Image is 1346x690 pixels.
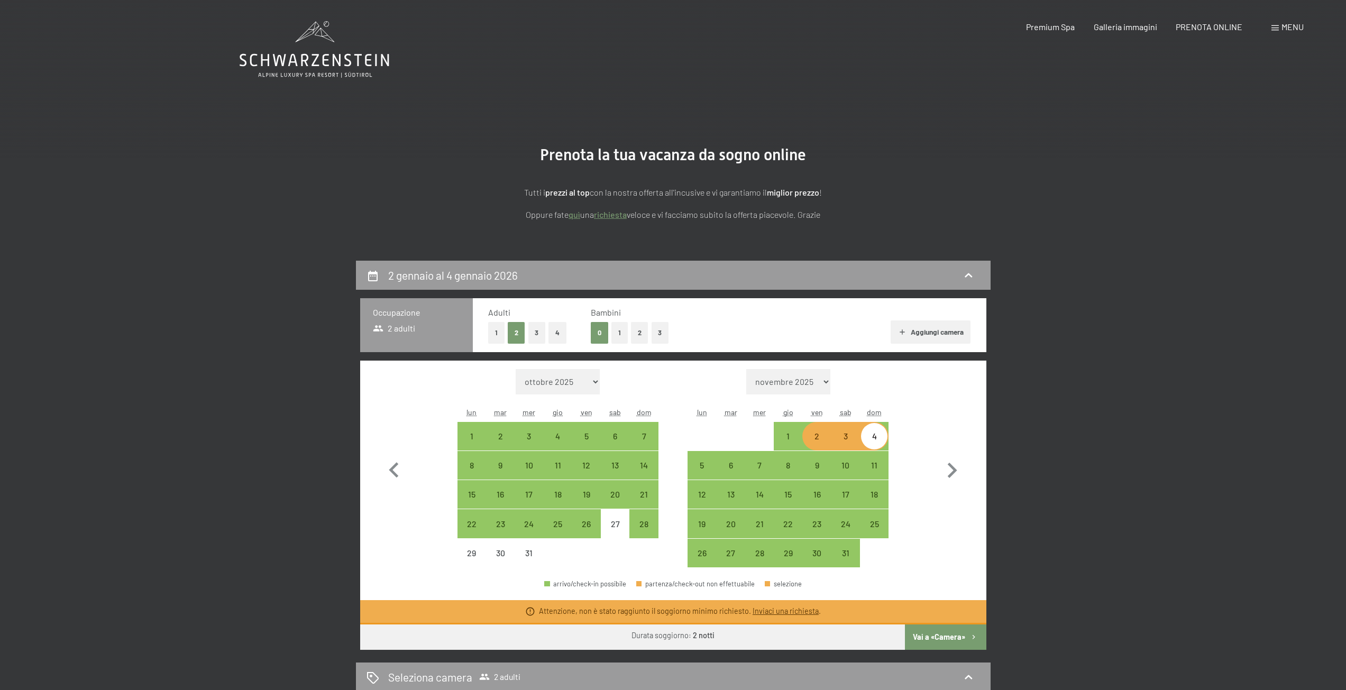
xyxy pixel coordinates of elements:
div: 29 [775,549,801,575]
div: arrivo/check-in possibile [745,539,774,567]
div: arrivo/check-in possibile [601,480,629,509]
abbr: domenica [867,408,882,417]
div: Sun Dec 28 2025 [629,509,658,538]
abbr: lunedì [466,408,477,417]
div: Fri Jan 16 2026 [802,480,831,509]
span: Premium Spa [1026,22,1075,32]
div: Tue Dec 23 2025 [486,509,515,538]
a: richiesta [594,209,627,219]
div: arrivo/check-in possibile [831,539,860,567]
div: 31 [832,549,859,575]
div: arrivo/check-in possibile [486,509,515,538]
div: arrivo/check-in possibile [486,451,515,480]
b: 2 notti [693,631,715,640]
div: 19 [689,520,715,546]
a: PRENOTA ONLINE [1176,22,1242,32]
div: 30 [487,549,514,575]
div: Sat Jan 31 2026 [831,539,860,567]
div: arrivo/check-in possibile [601,451,629,480]
div: Tue Dec 02 2025 [486,422,515,450]
div: arrivo/check-in possibile [860,509,889,538]
div: Sat Dec 27 2025 [601,509,629,538]
div: 3 [516,432,542,458]
div: arrivo/check-in possibile [572,480,601,509]
div: arrivo/check-in possibile [802,480,831,509]
div: arrivo/check-in possibile [717,509,745,538]
div: Thu Jan 22 2026 [774,509,802,538]
div: arrivo/check-in possibile [717,451,745,480]
div: 15 [775,490,801,517]
div: Thu Jan 08 2026 [774,451,802,480]
div: Sat Dec 13 2025 [601,451,629,480]
div: arrivo/check-in non effettuabile [457,539,486,567]
div: arrivo/check-in possibile [860,451,889,480]
div: arrivo/check-in possibile [688,539,716,567]
div: Sat Jan 10 2026 [831,451,860,480]
button: 2 [631,322,648,344]
abbr: sabato [609,408,621,417]
div: Sun Dec 07 2025 [629,422,658,450]
span: Prenota la tua vacanza da sogno online [540,145,806,164]
div: arrivo/check-in possibile [486,422,515,450]
div: Attenzione, non è stato raggiunto il soggiorno minimo richiesto. . [539,606,821,617]
div: arrivo/check-in possibile [515,509,543,538]
div: Fri Dec 12 2025 [572,451,601,480]
div: Tue Dec 09 2025 [486,451,515,480]
button: 0 [591,322,608,344]
button: 3 [528,322,546,344]
div: arrivo/check-in possibile [774,509,802,538]
div: arrivo/check-in possibile [544,480,572,509]
div: Wed Dec 24 2025 [515,509,543,538]
div: Fri Jan 30 2026 [802,539,831,567]
div: 3 [832,432,859,458]
span: Adulti [488,307,510,317]
div: arrivo/check-in possibile [745,451,774,480]
div: arrivo/check-in possibile [774,422,802,450]
div: arrivo/check-in possibile [457,480,486,509]
div: 25 [545,520,571,546]
div: Tue Dec 30 2025 [486,539,515,567]
div: Thu Dec 04 2025 [544,422,572,450]
strong: miglior prezzo [767,187,819,197]
abbr: martedì [494,408,507,417]
div: arrivo/check-in possibile [717,539,745,567]
abbr: giovedì [553,408,563,417]
div: arrivo/check-in possibile [544,581,626,587]
div: Fri Dec 26 2025 [572,509,601,538]
div: 28 [630,520,657,546]
h2: 2 gennaio al 4 gennaio 2026 [388,269,518,282]
button: 2 [508,322,525,344]
div: arrivo/check-in non effettuabile [486,539,515,567]
div: arrivo/check-in possibile [688,480,716,509]
div: 23 [487,520,514,546]
abbr: venerdì [581,408,592,417]
div: Mon Jan 19 2026 [688,509,716,538]
div: Sun Jan 25 2026 [860,509,889,538]
abbr: mercoledì [523,408,535,417]
button: 1 [488,322,505,344]
div: Wed Jan 21 2026 [745,509,774,538]
div: Sun Dec 14 2025 [629,451,658,480]
div: Sat Dec 06 2025 [601,422,629,450]
div: Tue Jan 13 2026 [717,480,745,509]
div: arrivo/check-in possibile [802,539,831,567]
abbr: venerdì [811,408,823,417]
div: 27 [718,549,744,575]
div: Mon Jan 12 2026 [688,480,716,509]
div: 22 [459,520,485,546]
button: 4 [548,322,566,344]
div: arrivo/check-in possibile [860,422,889,450]
div: arrivo/check-in possibile [774,539,802,567]
div: arrivo/check-in possibile [544,422,572,450]
div: arrivo/check-in possibile [544,451,572,480]
div: Sat Jan 17 2026 [831,480,860,509]
div: 10 [832,461,859,487]
div: 31 [516,549,542,575]
div: Sat Dec 20 2025 [601,480,629,509]
div: 20 [602,490,628,517]
button: Mese successivo [937,369,967,568]
div: arrivo/check-in possibile [745,480,774,509]
div: Mon Jan 05 2026 [688,451,716,480]
div: Mon Dec 29 2025 [457,539,486,567]
div: partenza/check-out non effettuabile [636,581,755,587]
